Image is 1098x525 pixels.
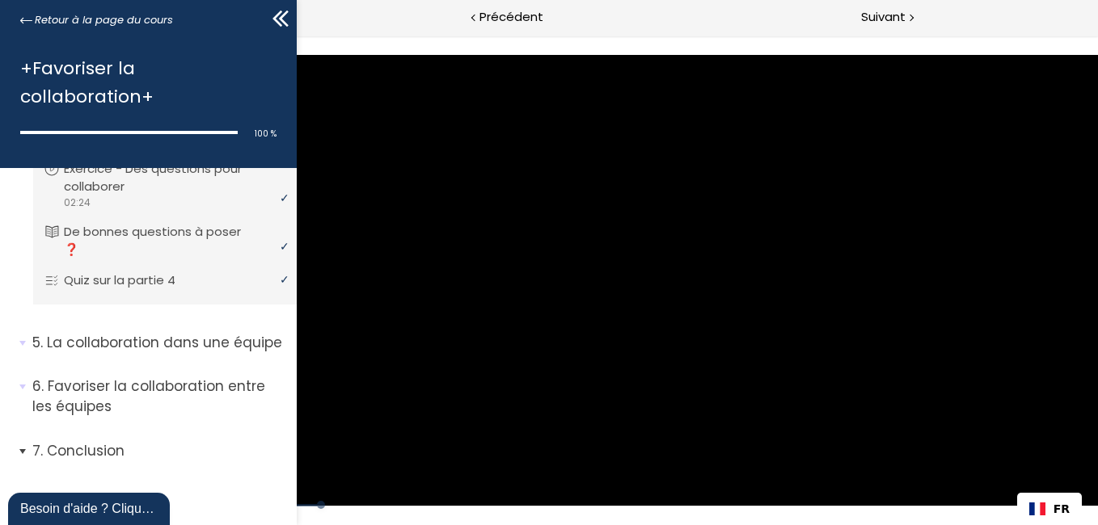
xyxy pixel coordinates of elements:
span: 5. [32,333,43,353]
p: Quiz sur la partie 4 [64,271,200,289]
span: 7. [32,441,43,461]
span: 100 % [255,128,277,140]
div: Language selected: Français [1017,493,1082,525]
div: Language Switcher [1017,493,1082,525]
img: Français flag [1029,502,1045,515]
p: Conclusion [32,441,285,461]
p: La collaboration dans une équipe [32,333,285,353]
span: 6. [32,376,44,397]
p: De bonnes questions à poser ❓ [64,223,282,258]
p: Exercice - Des questions pour collaborer [64,160,282,195]
p: Favoriser la collaboration entre les équipes [32,376,285,416]
a: FR [1029,502,1070,515]
span: Retour à la page du cours [35,11,173,29]
h1: +Favoriser la collaboration+ [20,54,268,111]
span: 02:24 [63,195,91,210]
span: Précédent [479,7,543,27]
a: Retour à la page du cours [20,11,173,29]
span: Suivant [861,7,906,27]
iframe: chat widget [8,489,173,525]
